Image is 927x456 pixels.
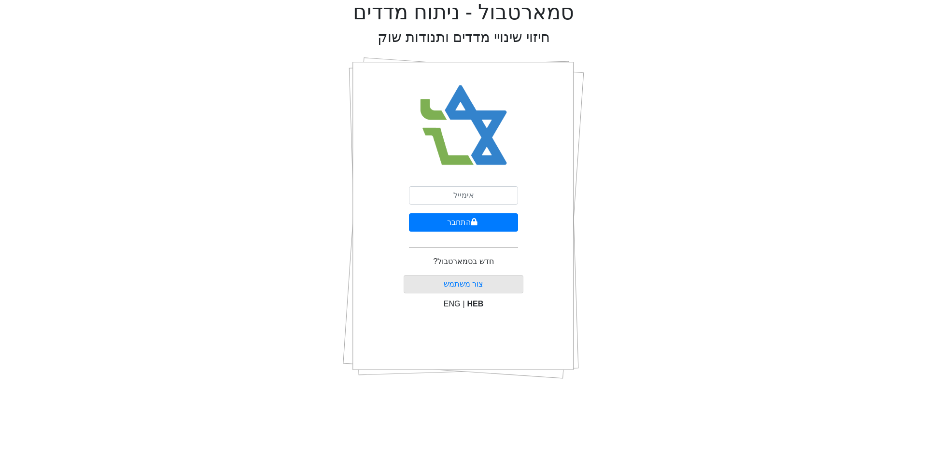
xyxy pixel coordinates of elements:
h2: חיזוי שינויי מדדים ותנודות שוק [378,29,550,46]
span: | [463,300,464,308]
button: צור משתמש [404,275,524,293]
img: Smart Bull [411,72,516,179]
a: צור משתמש [444,280,483,288]
span: ENG [444,300,461,308]
button: התחבר [409,213,518,232]
input: אימייל [409,186,518,205]
span: HEB [467,300,484,308]
p: חדש בסמארטבול? [433,256,493,267]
